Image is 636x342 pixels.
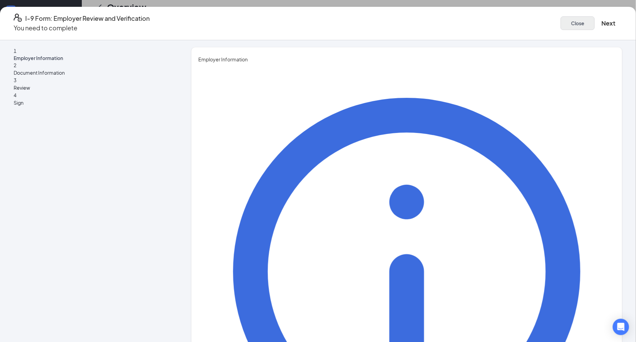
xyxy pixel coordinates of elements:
span: 3 [14,77,16,83]
span: Sign [14,99,166,106]
span: 2 [14,62,16,68]
span: 4 [14,92,16,98]
button: Next [602,18,616,28]
svg: FormI9EVerifyIcon [14,14,22,22]
div: Open Intercom Messenger [613,319,629,335]
p: You need to complete [14,23,150,33]
button: Close [561,16,595,30]
span: 1 [14,48,16,54]
span: Employer Information [14,55,166,61]
span: Document Information [14,69,166,76]
h4: I-9 Form: Employer Review and Verification [25,14,150,23]
span: Review [14,84,166,91]
span: Employer Information [198,56,615,63]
